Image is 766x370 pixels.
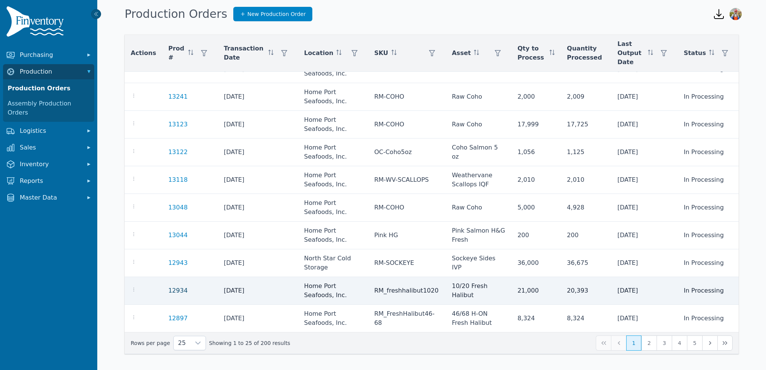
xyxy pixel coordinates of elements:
td: In Processing [677,83,739,111]
span: SKU [374,49,388,58]
td: 10/20 Fresh Halibut [446,277,511,305]
td: 2,009 [561,83,611,111]
td: RM-COHO [368,194,446,222]
button: Last Page [717,335,733,351]
a: 12897 [168,315,188,322]
td: In Processing [677,194,739,222]
span: Showing 1 to 25 of 200 results [209,339,290,347]
td: Raw Coho [446,83,511,111]
td: 46/68 H-ON Fresh Halibut [446,305,511,332]
td: Weathervane Scallops IQF [446,166,511,194]
td: Home Port Seafoods, Inc. [298,277,368,305]
td: In Processing [677,305,739,332]
td: [DATE] [218,139,298,166]
td: Pink HG [368,222,446,249]
button: Master Data [3,190,94,205]
button: Page 4 [672,335,687,351]
a: 13044 [168,231,188,239]
td: In Processing [677,111,739,139]
span: Asset [452,49,471,58]
td: RM-SOCKEYE [368,249,446,277]
a: 13122 [168,148,188,156]
span: Status [684,49,706,58]
td: 21,000 [511,277,561,305]
td: [DATE] [218,166,298,194]
td: 8,324 [561,305,611,332]
td: 36,000 [511,249,561,277]
img: Finventory [6,6,67,40]
td: 1,056 [511,139,561,166]
td: 8,324 [511,305,561,332]
td: Home Port Seafoods, Inc. [298,111,368,139]
td: RM-WV-SCALLOPS [368,166,446,194]
td: In Processing [677,277,739,305]
button: Page 5 [687,335,702,351]
td: 4,928 [561,194,611,222]
td: RM-COHO [368,83,446,111]
td: 2,010 [561,166,611,194]
td: [DATE] [611,305,677,332]
a: 13123 [168,121,188,128]
span: Master Data [20,193,81,202]
button: Reports [3,173,94,189]
td: 2,010 [511,166,561,194]
td: [DATE] [611,194,677,222]
button: Logistics [3,123,94,139]
td: RM_freshhalibut1020 [368,277,446,305]
span: Transaction Date [224,44,265,62]
span: Purchasing [20,50,81,60]
td: [DATE] [218,194,298,222]
td: [DATE] [611,166,677,194]
td: 17,999 [511,111,561,139]
a: 13118 [168,176,188,183]
td: [DATE] [218,249,298,277]
td: Home Port Seafoods, Inc. [298,83,368,111]
td: [DATE] [611,139,677,166]
td: [DATE] [218,111,298,139]
span: Qty to Process [518,44,546,62]
td: [DATE] [611,277,677,305]
span: Logistics [20,126,81,135]
td: Coho Salmon 5 oz [446,139,511,166]
td: OC-Coho5oz [368,139,446,166]
button: Sales [3,140,94,155]
span: Actions [131,49,156,58]
a: 13048 [168,204,188,211]
td: 5,000 [511,194,561,222]
button: Purchasing [3,47,94,63]
button: Page 1 [626,335,641,351]
button: Page 2 [641,335,657,351]
td: Home Port Seafoods, Inc. [298,222,368,249]
button: Page 3 [657,335,672,351]
td: 200 [561,222,611,249]
td: 20,393 [561,277,611,305]
td: [DATE] [611,83,677,111]
td: [DATE] [218,83,298,111]
span: Inventory [20,160,81,169]
td: [DATE] [218,222,298,249]
span: Location [304,49,333,58]
td: [DATE] [218,305,298,332]
button: Next Page [702,335,717,351]
a: 12943 [168,259,188,266]
span: Sales [20,143,81,152]
td: Home Port Seafoods, Inc. [298,305,368,332]
td: 200 [511,222,561,249]
td: [DATE] [611,111,677,139]
h1: Production Orders [125,7,227,21]
button: Production [3,64,94,79]
img: Sera Wheeler [730,8,742,20]
td: 2,000 [511,83,561,111]
td: 1,125 [561,139,611,166]
span: Production [20,67,81,76]
span: Rows per page [174,336,190,350]
td: North Star Cold Storage [298,249,368,277]
td: RM-COHO [368,111,446,139]
span: Last Output Date [617,39,645,67]
td: Sockeye Sides IVP [446,249,511,277]
span: Quantity Processed [567,44,605,62]
a: Production Orders [5,81,93,96]
span: Prod # [168,44,185,62]
button: Inventory [3,157,94,172]
a: 13241 [168,93,188,100]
